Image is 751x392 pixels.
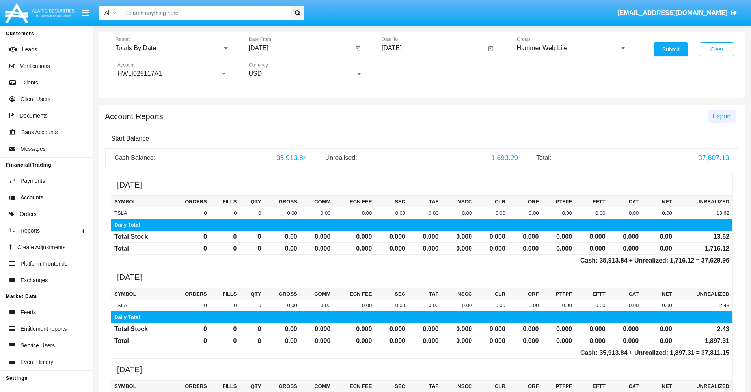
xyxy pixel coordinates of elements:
td: 0.000 [575,231,609,242]
th: Comm [300,380,334,392]
span: Entitlement reports [20,325,67,333]
td: 13.62 [675,207,733,219]
td: 1,716.12 [675,242,733,254]
h6: Start Balance [111,135,732,142]
span: 37,607.13 [698,154,729,162]
span: = [696,349,729,356]
span: 37,629.96 [701,257,729,264]
td: 0 [240,323,264,335]
td: 0 [169,335,210,347]
td: 0.00 [442,207,475,219]
td: 0.000 [509,231,542,242]
td: 0.000 [334,335,375,347]
td: 0.00 [642,207,675,219]
button: Open calendar [353,44,363,53]
td: 0.00 [509,207,542,219]
td: 0 [169,323,210,335]
td: 0 [210,323,240,335]
td: 0.00 [442,300,475,311]
th: Gross [264,288,300,300]
span: Totals By Date [116,45,156,51]
th: CAT [609,195,642,207]
span: 35,913.84 [276,154,307,162]
th: Net [642,380,675,392]
td: 0.000 [300,335,334,347]
span: Bank Accounts [21,128,58,137]
th: NSCC [442,380,475,392]
span: Orders [20,210,37,218]
span: Event History [20,358,53,366]
th: Unrealized [675,288,733,300]
td: 0.000 [300,323,334,335]
td: 0.000 [408,242,442,254]
td: 0.00 [542,300,575,311]
th: TAF [408,380,442,392]
th: PTFPF [542,195,575,207]
td: 0.000 [475,231,509,242]
span: All [104,9,111,16]
th: Comm [300,288,334,300]
input: Search [122,6,288,20]
th: Orders [169,380,210,392]
td: 0 [240,335,264,347]
span: Unrealized: [634,257,695,264]
span: Cash: + [580,349,633,356]
td: 0.00 [609,207,642,219]
th: Gross [264,195,300,207]
span: Export [713,113,731,120]
th: Ecn Fee [334,380,375,392]
td: 0.000 [334,323,375,335]
td: 0.000 [408,231,442,242]
span: Documents [20,112,48,120]
div: Unrealised: [325,153,485,163]
span: Clients [21,79,38,87]
span: 1,897.31 [670,349,694,356]
span: 35,913.84 [599,257,627,264]
td: 0.00 [642,231,675,242]
td: 0.000 [609,242,642,254]
td: 0.000 [542,335,575,347]
td: 0.00 [264,335,300,347]
th: Qty [240,380,264,392]
td: 0.00 [408,300,442,311]
td: 0.00 [375,300,408,311]
td: 0.00 [334,207,375,219]
span: Leads [22,45,37,54]
th: Fills [210,195,240,207]
th: PTFPF [542,380,575,392]
span: Exchanges [20,276,48,285]
td: 0.00 [509,300,542,311]
td: 0.00 [575,207,609,219]
th: Unrealized [675,195,733,207]
th: Orders [169,288,210,300]
td: 0.000 [542,242,575,254]
td: 0.000 [509,242,542,254]
td: 0.00 [264,300,300,311]
td: Total Stock [111,231,169,242]
td: 0.00 [642,300,675,311]
th: EFTT [575,195,609,207]
td: 0.00 [542,207,575,219]
td: 0 [240,242,264,254]
td: 0.000 [609,335,642,347]
td: 0.000 [509,335,542,347]
th: CLR [475,288,509,300]
button: Open calendar [486,44,496,53]
th: Symbol [111,195,169,207]
td: 0.000 [300,231,334,242]
span: Payments [20,177,45,185]
td: TSLA [111,300,169,311]
th: Qty [240,195,264,207]
span: Cash: + [580,257,633,264]
td: 0.000 [442,231,475,242]
td: 0.000 [334,231,375,242]
td: Daily Total [111,311,733,323]
td: 0 [240,300,264,311]
td: 0.000 [575,242,609,254]
th: Ecn Fee [334,288,375,300]
td: 0.000 [575,323,609,335]
th: EFTT [575,380,609,392]
td: 0 [210,207,240,219]
td: 0.00 [264,242,300,254]
td: 0.000 [300,242,334,254]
